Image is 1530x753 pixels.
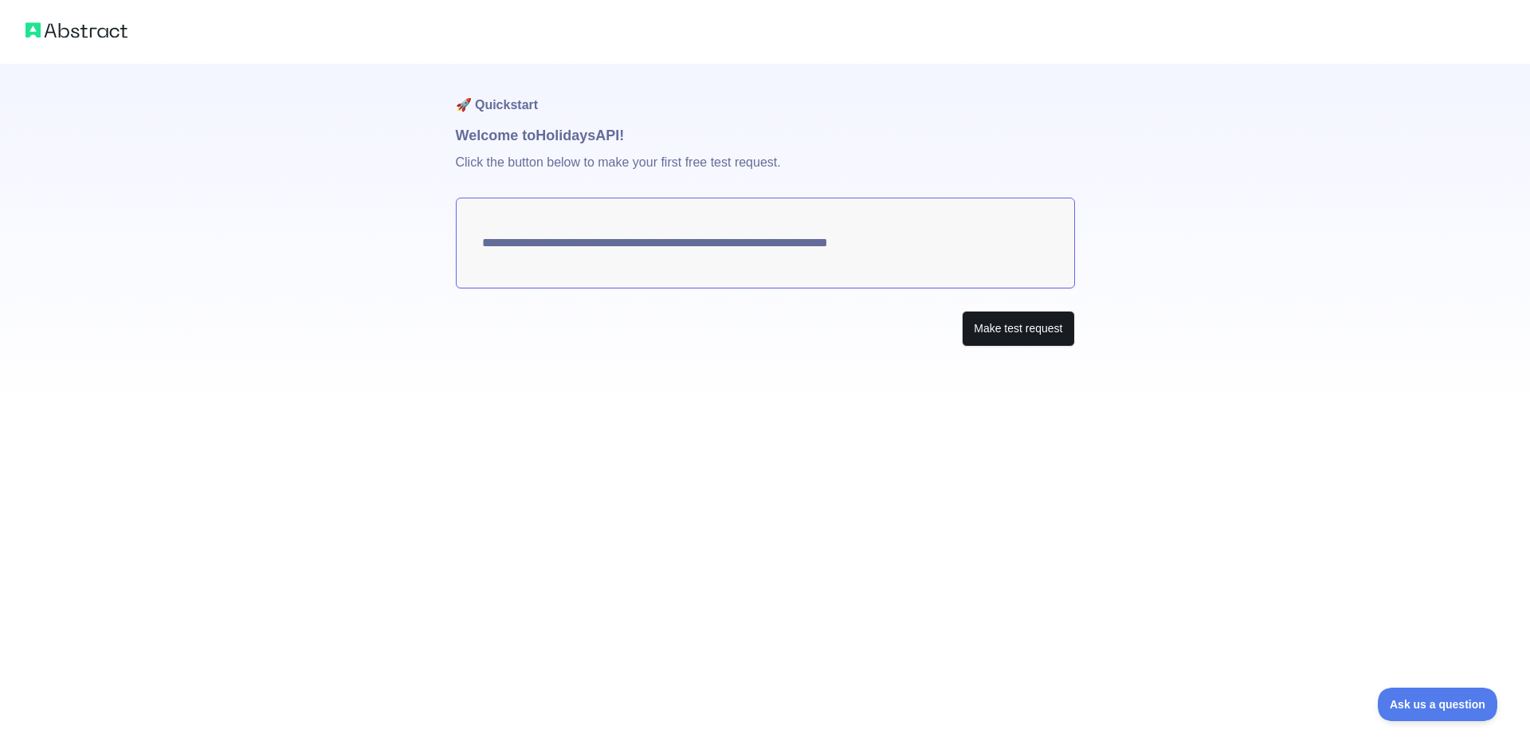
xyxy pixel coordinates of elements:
h1: 🚀 Quickstart [456,64,1075,124]
button: Make test request [962,311,1074,347]
iframe: Toggle Customer Support [1378,688,1498,721]
img: Abstract logo [25,19,127,41]
h1: Welcome to Holidays API! [456,124,1075,147]
p: Click the button below to make your first free test request. [456,147,1075,198]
